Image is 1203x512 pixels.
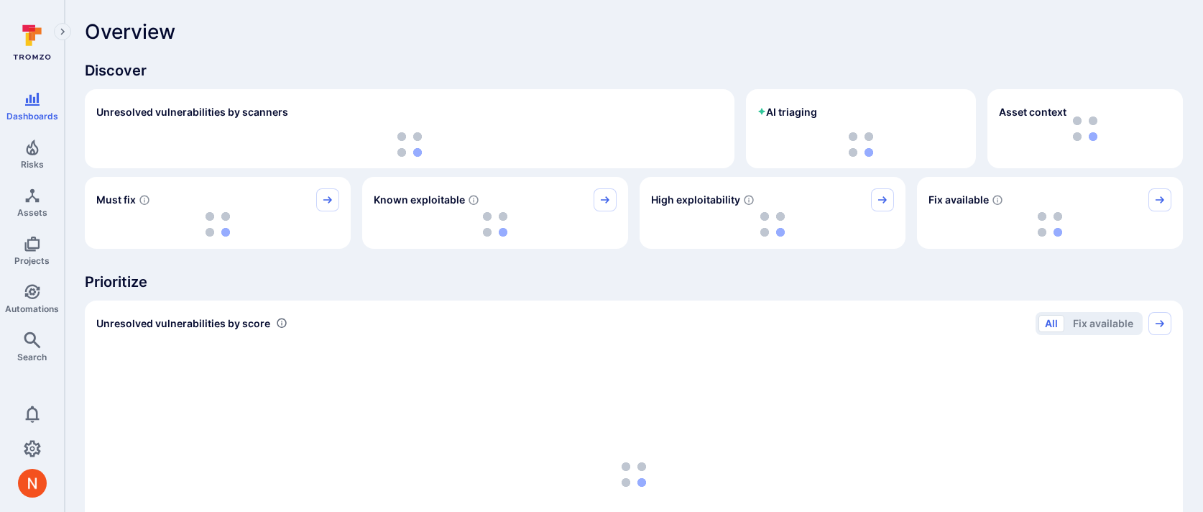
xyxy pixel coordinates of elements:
[622,462,646,487] img: Loading...
[397,132,422,157] img: Loading...
[651,211,894,237] div: loading spinner
[18,469,47,498] div: Neeren Patki
[14,255,50,266] span: Projects
[928,211,1171,237] div: loading spinner
[139,194,150,206] svg: Risk score >=40 , missed SLA
[374,193,465,207] span: Known exploitable
[362,177,628,249] div: Known exploitable
[5,303,59,314] span: Automations
[483,212,507,237] img: Loading...
[999,105,1066,119] span: Asset context
[96,316,270,331] span: Unresolved vulnerabilities by score
[1038,212,1062,237] img: Loading...
[468,194,479,206] svg: Confirmed exploitable by KEV
[85,20,175,43] span: Overview
[18,469,47,498] img: ACg8ocIprwjrgDQnDsNSk9Ghn5p5-B8DpAKWoJ5Gi9syOE4K59tr4Q=s96-c
[96,211,339,237] div: loading spinner
[96,105,288,119] h2: Unresolved vulnerabilities by scanners
[85,60,1183,81] span: Discover
[374,211,617,237] div: loading spinner
[760,212,785,237] img: Loading...
[96,193,136,207] span: Must fix
[6,111,58,122] span: Dashboards
[17,207,47,218] span: Assets
[917,177,1183,249] div: Fix available
[96,132,723,157] div: loading spinner
[992,194,1003,206] svg: Vulnerabilities with fix available
[85,177,351,249] div: Must fix
[17,352,47,362] span: Search
[1038,315,1064,332] button: All
[928,193,989,207] span: Fix available
[1066,315,1140,332] button: Fix available
[276,316,287,331] div: Number of vulnerabilities in status 'Open' 'Triaged' and 'In process' grouped by score
[206,212,230,237] img: Loading...
[21,159,44,170] span: Risks
[757,132,964,157] div: loading spinner
[54,23,71,40] button: Expand navigation menu
[849,132,873,157] img: Loading...
[757,105,817,119] h2: AI triaging
[651,193,740,207] span: High exploitability
[57,26,68,38] i: Expand navigation menu
[743,194,755,206] svg: EPSS score ≥ 0.7
[85,272,1183,292] span: Prioritize
[640,177,905,249] div: High exploitability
